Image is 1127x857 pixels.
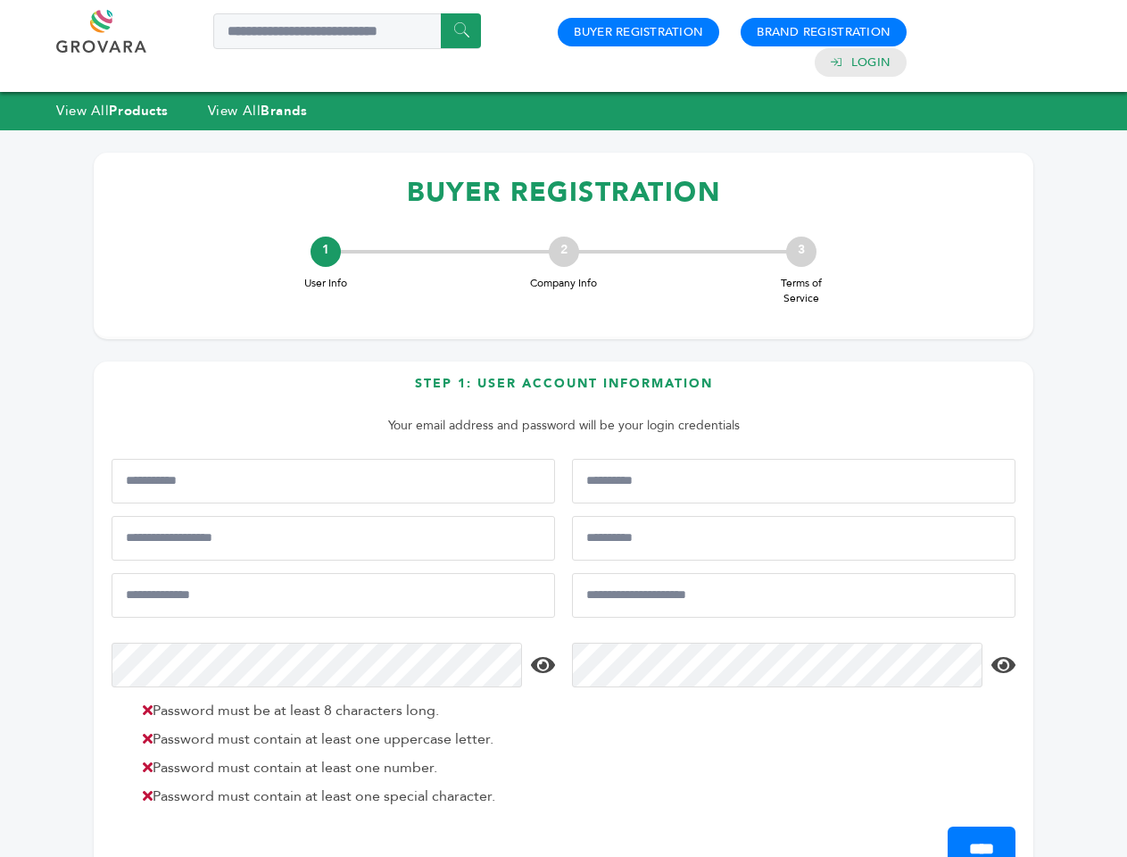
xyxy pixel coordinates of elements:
h3: Step 1: User Account Information [112,375,1015,406]
a: Brand Registration [757,24,891,40]
span: Company Info [528,276,600,291]
li: Password must contain at least one uppercase letter. [134,728,551,750]
a: Login [851,54,891,71]
input: Job Title* [572,516,1015,561]
a: View AllProducts [56,102,169,120]
a: View AllBrands [208,102,308,120]
input: Password* [112,643,522,687]
input: Mobile Phone Number [112,516,555,561]
li: Password must be at least 8 characters long. [134,700,551,721]
div: 3 [786,237,816,267]
input: Email Address* [112,573,555,618]
input: Search a product or brand... [213,13,481,49]
div: 1 [311,237,341,267]
h1: BUYER REGISTRATION [112,166,1015,219]
div: 2 [549,237,579,267]
strong: Brands [261,102,307,120]
p: Your email address and password will be your login credentials [120,415,1007,437]
span: User Info [290,276,361,291]
input: First Name* [112,459,555,503]
strong: Products [109,102,168,120]
input: Confirm Password* [572,643,982,687]
input: Last Name* [572,459,1015,503]
a: Buyer Registration [574,24,703,40]
li: Password must contain at least one number. [134,757,551,778]
li: Password must contain at least one special character. [134,786,551,807]
span: Terms of Service [766,276,837,306]
input: Confirm Email Address* [572,573,1015,618]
